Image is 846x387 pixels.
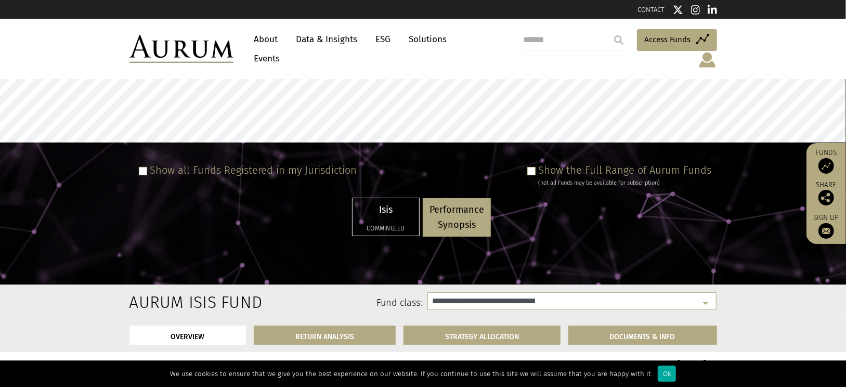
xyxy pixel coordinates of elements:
a: ESG [371,30,396,49]
h3: [DATE] [431,360,707,370]
img: Linkedin icon [708,5,717,15]
a: Sign up [812,213,841,239]
img: Aurum [129,35,233,63]
h5: Commingled [359,225,412,231]
img: Share this post [818,190,834,205]
a: STRATEGY ALLOCATION [404,326,561,345]
h2: Aurum Isis Fund [129,292,214,312]
img: Instagram icon [691,5,700,15]
a: CONTACT [638,6,665,14]
div: Share [812,182,841,205]
a: About [249,30,283,49]
p: Performance Synopsis [429,202,484,233]
label: Show the Full Range of Aurum Funds [539,164,712,176]
img: Sign up to our newsletter [818,223,834,239]
a: Solutions [404,30,452,49]
img: account-icon.svg [698,51,717,69]
img: Twitter icon [673,5,683,15]
a: Data & Insights [291,30,363,49]
div: Ok [658,366,676,382]
a: Events [249,49,280,68]
a: RETURN ANALYSIS [254,326,396,345]
a: Access Funds [637,29,717,51]
h1: Overview [140,360,415,380]
label: Fund class: [230,296,423,310]
p: Isis [359,202,412,217]
input: Submit [608,30,629,50]
a: DOCUMENTS & INFO [568,326,717,345]
label: Show all Funds Registered in my Jurisdiction [150,164,357,176]
a: Funds [812,148,841,174]
img: Access Funds [818,158,834,174]
span: Access Funds [645,33,691,46]
div: (not all Funds may be available for subscription) [539,178,712,188]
